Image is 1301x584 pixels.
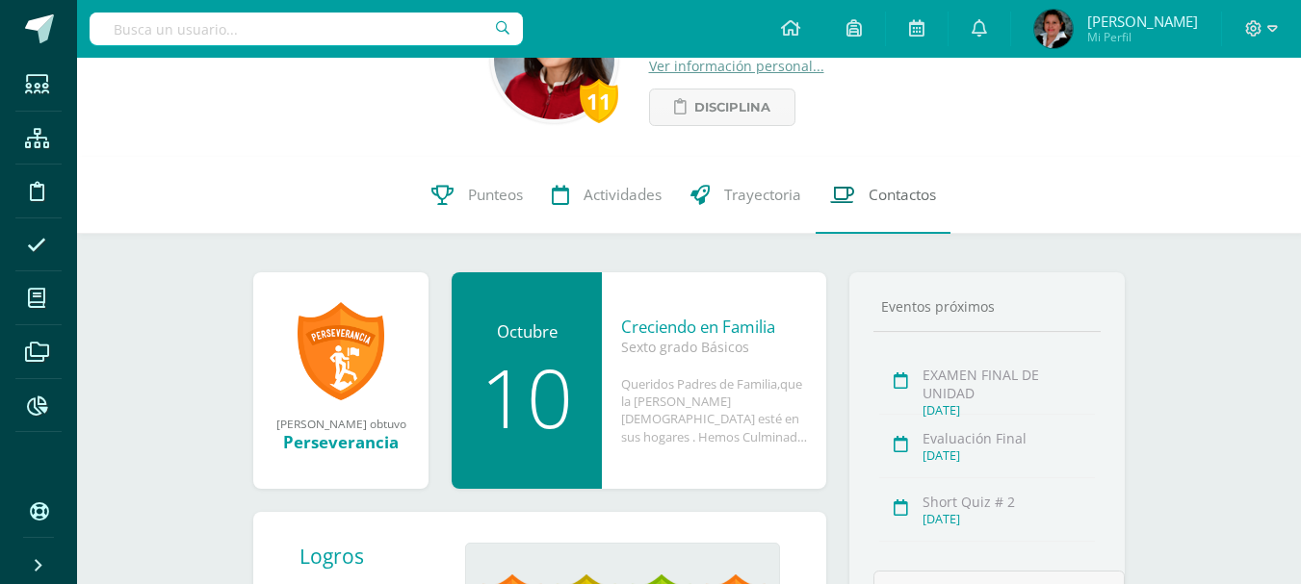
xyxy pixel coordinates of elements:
[694,89,770,125] span: Disciplina
[923,402,1095,419] div: [DATE]
[299,543,450,570] div: Logros
[90,13,523,45] input: Busca un usuario...
[816,157,950,234] a: Contactos
[471,320,583,343] div: Octubre
[1034,10,1073,48] img: c5e15b6d1c97cfcc5e091a47d8fce03b.png
[923,429,1095,447] div: Evaluación Final
[724,185,801,205] span: Trayectoria
[417,157,537,234] a: Punteos
[649,89,795,126] a: Disciplina
[537,157,676,234] a: Actividades
[1087,29,1198,45] span: Mi Perfil
[923,493,1095,511] div: Short Quiz # 2
[873,297,1101,316] div: Eventos próximos
[676,157,816,234] a: Trayectoria
[923,511,1095,527] div: [DATE]
[923,447,1095,464] div: [DATE]
[471,357,583,438] div: 10
[580,79,618,123] div: 11
[621,316,807,338] div: Creciendo en Familia
[1087,12,1198,31] span: [PERSON_NAME]
[584,185,662,205] span: Actividades
[468,185,523,205] span: Punteos
[273,431,409,453] div: Perseverancia
[923,366,1095,402] div: EXAMEN FINAL DE UNIDAD
[649,57,824,75] a: Ver información personal...
[621,375,807,445] div: Queridos Padres de Familia,que la [PERSON_NAME][DEMOGRAPHIC_DATA] esté en sus hogares . Hemos Cul...
[273,416,409,431] div: [PERSON_NAME] obtuvo
[621,338,807,356] div: Sexto grado Básicos
[869,185,936,205] span: Contactos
